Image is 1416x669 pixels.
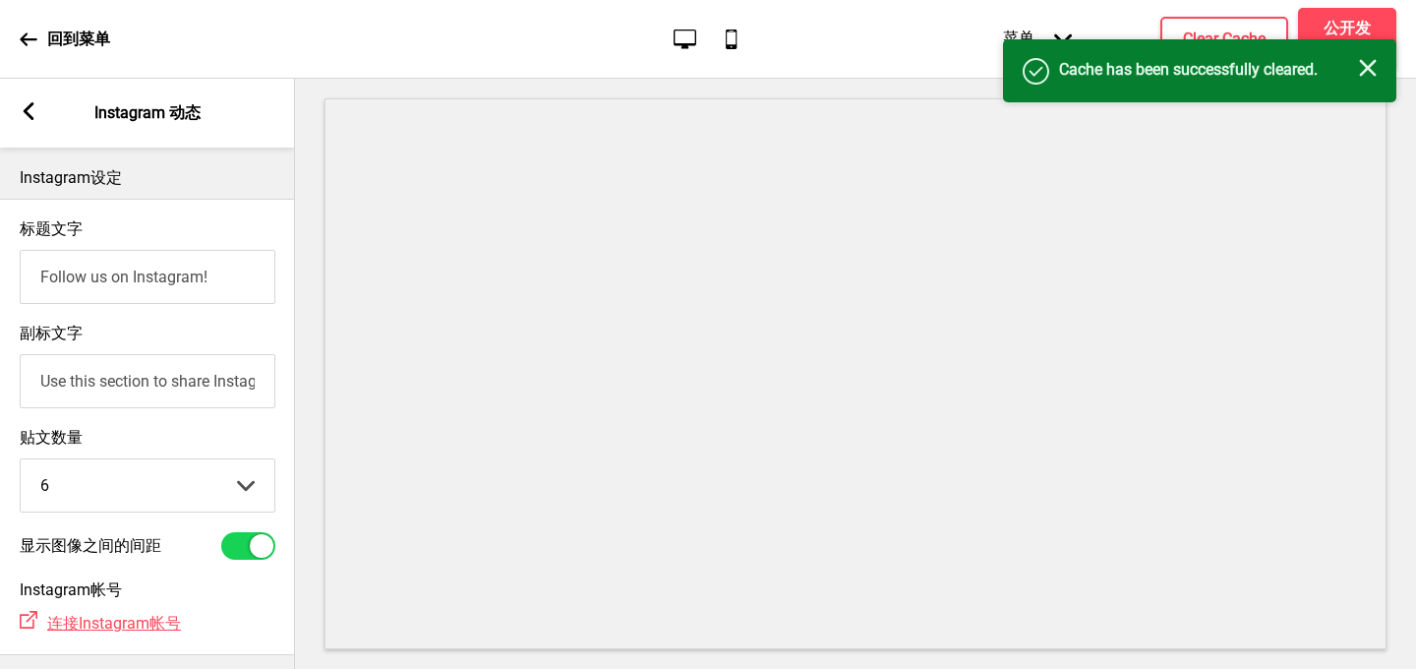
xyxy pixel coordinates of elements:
p: 回到菜单 [47,29,110,50]
span: 连接Instagram帐号 [47,614,181,633]
h4: Instagram帐号 [20,579,275,601]
label: 显示图像之间的间距 [20,536,161,557]
div: 菜单 [983,9,1091,69]
label: 标题文字 [20,219,83,238]
p: Instagram设定 [20,167,275,189]
a: 回到菜单 [20,13,110,66]
h4: Clear Cache [1183,29,1266,50]
h4: Cache has been successfully cleared. [1059,59,1359,81]
h4: 公开发布 [1318,18,1377,61]
label: 副标文字 [20,324,83,342]
button: Clear Cache [1160,17,1288,62]
button: 公开发布 [1298,8,1396,71]
p: Instagram 动态 [94,102,201,124]
label: 贴文数量 [20,428,275,449]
